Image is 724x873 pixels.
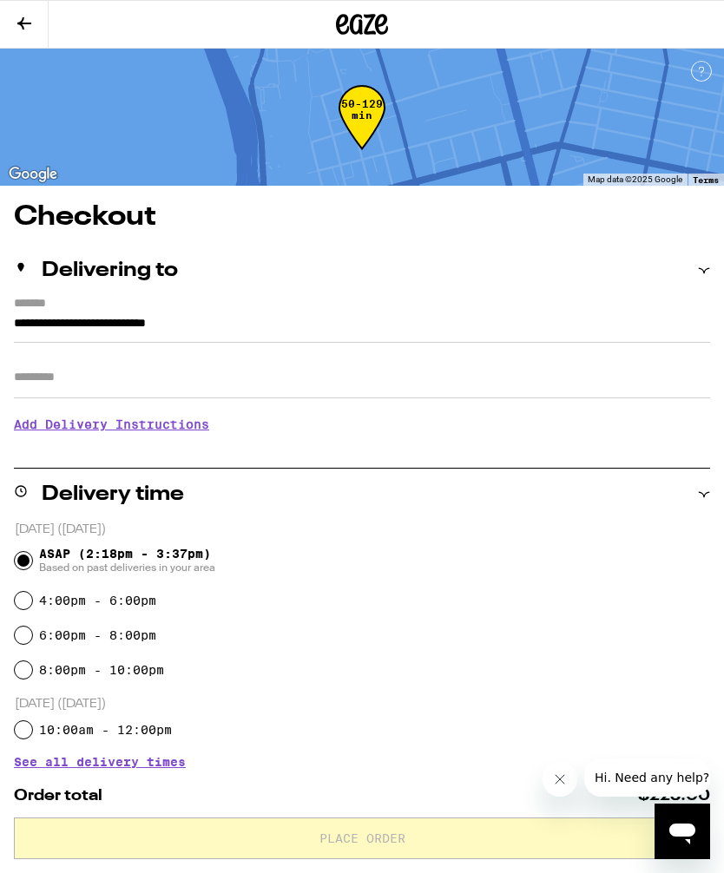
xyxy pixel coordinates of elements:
[14,404,710,444] h3: Add Delivery Instructions
[588,174,682,184] span: Map data ©2025 Google
[4,163,62,186] a: Open this area in Google Maps (opens a new window)
[42,484,184,505] h2: Delivery time
[42,260,178,281] h2: Delivering to
[14,756,186,768] button: See all delivery times
[584,758,710,797] iframe: Message from company
[339,98,385,163] div: 50-129 min
[39,561,215,574] span: Based on past deliveries in your area
[14,203,710,231] h1: Checkout
[39,547,215,574] span: ASAP (2:18pm - 3:37pm)
[15,696,710,712] p: [DATE] ([DATE])
[693,174,719,185] a: Terms
[39,723,172,737] label: 10:00am - 12:00pm
[655,804,710,859] iframe: Button to launch messaging window
[14,817,710,859] button: Place Order
[39,628,156,642] label: 6:00pm - 8:00pm
[14,444,710,458] p: We'll contact you at [PHONE_NUMBER] when we arrive
[39,663,164,677] label: 8:00pm - 10:00pm
[14,788,102,804] span: Order total
[39,594,156,607] label: 4:00pm - 6:00pm
[4,163,62,186] img: Google
[319,832,405,844] span: Place Order
[543,762,577,797] iframe: Close message
[15,522,710,538] p: [DATE] ([DATE])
